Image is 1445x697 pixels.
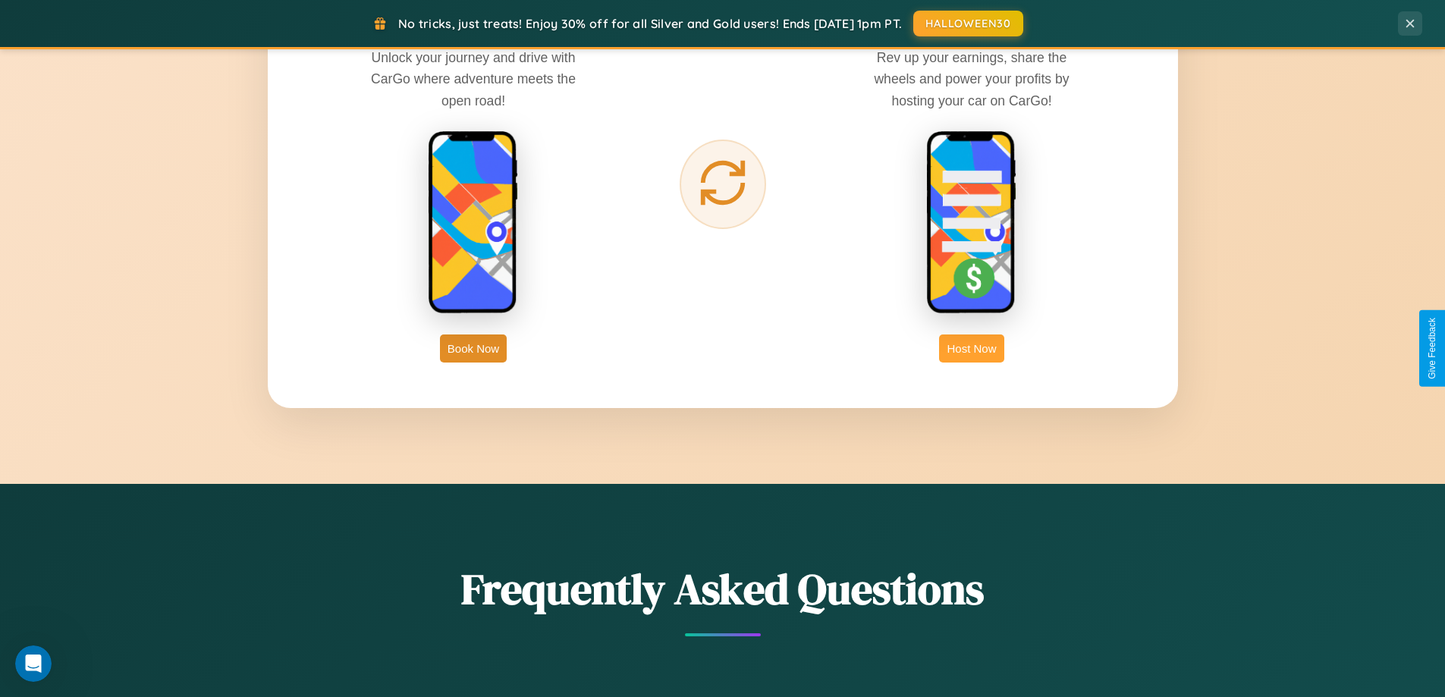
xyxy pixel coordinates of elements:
[428,130,519,316] img: rent phone
[268,560,1178,618] h2: Frequently Asked Questions
[15,645,52,682] iframe: Intercom live chat
[1427,318,1437,379] div: Give Feedback
[926,130,1017,316] img: host phone
[360,47,587,111] p: Unlock your journey and drive with CarGo where adventure meets the open road!
[440,334,507,363] button: Book Now
[398,16,902,31] span: No tricks, just treats! Enjoy 30% off for all Silver and Gold users! Ends [DATE] 1pm PT.
[858,47,1085,111] p: Rev up your earnings, share the wheels and power your profits by hosting your car on CarGo!
[913,11,1023,36] button: HALLOWEEN30
[939,334,1004,363] button: Host Now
